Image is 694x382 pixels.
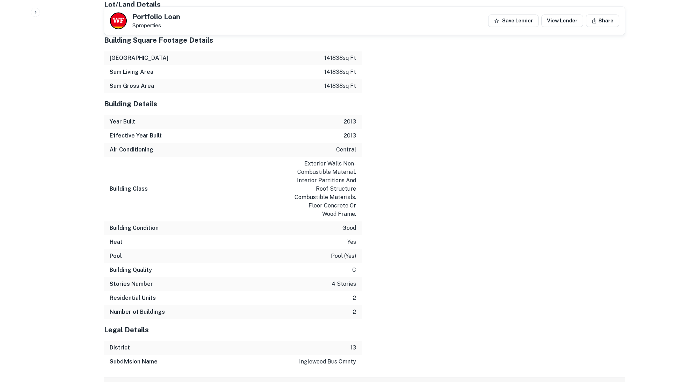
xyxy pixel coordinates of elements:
[353,308,356,316] p: 2
[586,14,619,27] button: Share
[344,118,356,126] p: 2013
[342,224,356,232] p: good
[336,146,356,154] p: central
[324,68,356,76] p: 141838 sq ft
[347,238,356,246] p: yes
[132,22,180,29] p: 3 properties
[104,35,362,45] h5: Building Square Footage Details
[353,294,356,302] p: 2
[110,224,159,232] h6: Building Condition
[110,185,148,193] h6: Building Class
[132,13,180,20] h5: Portfolio Loan
[110,146,153,154] h6: Air Conditioning
[324,54,356,62] p: 141838 sq ft
[104,325,362,335] h5: Legal Details
[332,280,356,288] p: 4 stories
[104,99,362,109] h5: Building Details
[110,280,153,288] h6: Stories Number
[110,266,152,274] h6: Building Quality
[110,252,122,260] h6: Pool
[110,238,123,246] h6: Heat
[541,14,583,27] a: View Lender
[659,326,694,360] iframe: Chat Widget
[299,358,356,366] p: inglewood bus cmnty
[331,252,356,260] p: pool (yes)
[351,344,356,352] p: 13
[344,132,356,140] p: 2013
[110,132,162,140] h6: Effective Year Built
[352,266,356,274] p: c
[110,82,154,90] h6: Sum Gross Area
[110,344,130,352] h6: District
[293,160,356,218] p: exterior walls non-combustible material. interior partitions and roof structure combustible mater...
[110,308,165,316] h6: Number of Buildings
[110,358,158,366] h6: Subdivision Name
[110,68,153,76] h6: Sum Living Area
[110,294,156,302] h6: Residential Units
[324,82,356,90] p: 141838 sq ft
[110,54,168,62] h6: [GEOGRAPHIC_DATA]
[488,14,539,27] button: Save Lender
[110,118,135,126] h6: Year Built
